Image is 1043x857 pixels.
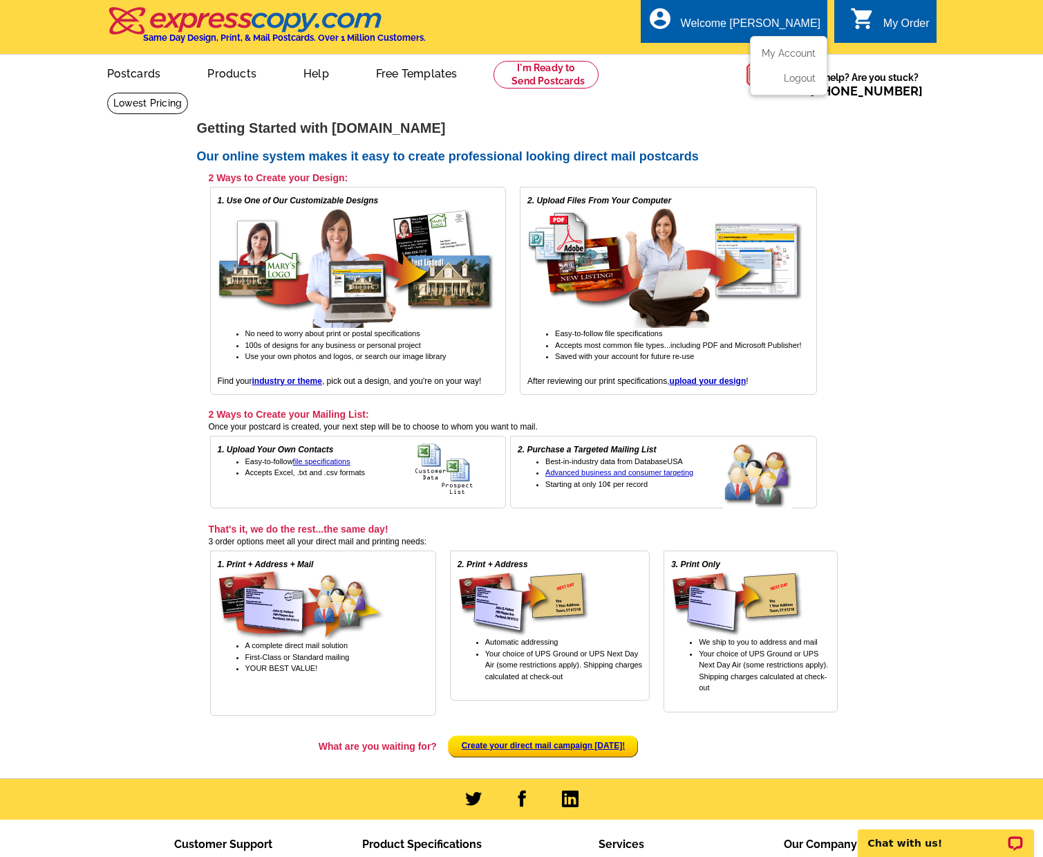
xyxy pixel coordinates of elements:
[746,55,787,95] img: help
[252,376,322,386] a: industry or theme
[527,207,804,328] img: upload your own design for free
[218,207,494,328] img: free online postcard designs
[281,56,351,89] a: Help
[555,352,694,360] span: Saved with your account for future re-use
[85,56,183,89] a: Postcards
[762,48,816,59] a: My Account
[218,571,384,640] img: direct mail service
[185,56,279,89] a: Products
[518,445,656,454] em: 2. Purchase a Targeted Mailing List
[209,523,838,535] h3: That's it, we do the rest...the same day!
[209,537,427,546] span: 3 order options meet all your direct mail and printing needs:
[545,457,683,466] span: Best-in-industry data from DatabaseUSA
[485,649,489,658] span: Y
[293,457,350,466] a: file specifications
[245,352,447,360] span: Use your own photos and logos, or search our image library
[485,649,642,681] span: our choice of UPS Ground or UPS Next Day Air (some restrictions apply). Shipping charges calculat...
[699,638,818,646] span: We ship to you to address and mail
[415,443,498,495] img: upload your own address list for free
[209,172,817,184] h3: 2 Ways to Create your Design:
[245,341,421,349] span: 100s of designs for any business or personal project
[883,17,930,37] div: My Order
[787,71,930,98] span: Need help? Are you stuck?
[197,121,847,136] h1: Getting Started with [DOMAIN_NAME]
[174,838,272,851] span: Customer Support
[107,17,426,43] a: Same Day Design, Print, & Mail Postcards. Over 1 Million Customers.
[527,196,671,205] em: 2. Upload Files From Your Computer
[458,571,589,636] img: print & address service
[218,196,379,205] em: 1. Use One of Our Customizable Designs
[354,56,480,89] a: Free Templates
[143,33,426,43] h4: Same Day Design, Print, & Mail Postcards. Over 1 Million Customers.
[545,480,648,488] span: Starting at only 10¢ per record
[699,649,703,658] span: Y
[850,15,930,33] a: shopping_cart My Order
[671,560,720,569] em: 3. Print Only
[723,443,809,510] img: buy a targeted mailing list
[362,838,482,851] span: Product Specifications
[555,329,662,338] span: Easy-to-follow file specifications
[849,813,1043,857] iframe: LiveChat chat widget
[462,741,626,750] a: Create your direct mail campaign [DATE]!
[245,653,350,661] span: First-Class or Standard mailing
[218,376,482,386] span: Find your , pick out a design, and you're on your way!
[245,329,420,338] span: No need to worry about print or postal specifications
[599,838,644,851] span: Services
[218,445,334,454] em: 1. Upload Your Own Contacts
[458,560,528,569] em: 2. Print + Address
[485,638,558,646] span: Automatic addressing
[527,376,748,386] span: After reviewing our print specifications, !
[784,73,816,84] a: Logout
[209,408,817,421] h3: 2 Ways to Create your Mailing List:
[648,6,673,31] i: account_circle
[810,84,923,98] a: [PHONE_NUMBER]
[850,6,875,31] i: shopping_cart
[670,376,746,386] a: upload your design
[209,422,538,432] span: Once your postcard is created, your next step will be to choose to whom you want to mail.
[681,17,820,37] div: Welcome [PERSON_NAME]
[699,649,828,692] span: our choice of UPS Ground or UPS Next Day Air (some restrictions apply). Shipping charges calculat...
[784,838,857,851] span: Our Company
[211,740,437,753] h3: What are you waiting for?
[245,664,318,672] span: YOUR BEST VALUE!
[245,641,348,649] span: A complete direct mail solution
[245,468,366,477] span: Accepts Excel, .txt and .csv formats
[245,457,350,466] span: Easy-to-follow
[671,571,802,636] img: printing only
[555,341,801,349] span: Accepts most common file types...including PDF and Microsoft Publisher!
[545,468,693,477] a: Advanced business and consumer targeting
[218,560,314,569] em: 1. Print + Address + Mail
[197,149,847,165] h2: Our online system makes it easy to create professional looking direct mail postcards
[787,84,923,98] span: Call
